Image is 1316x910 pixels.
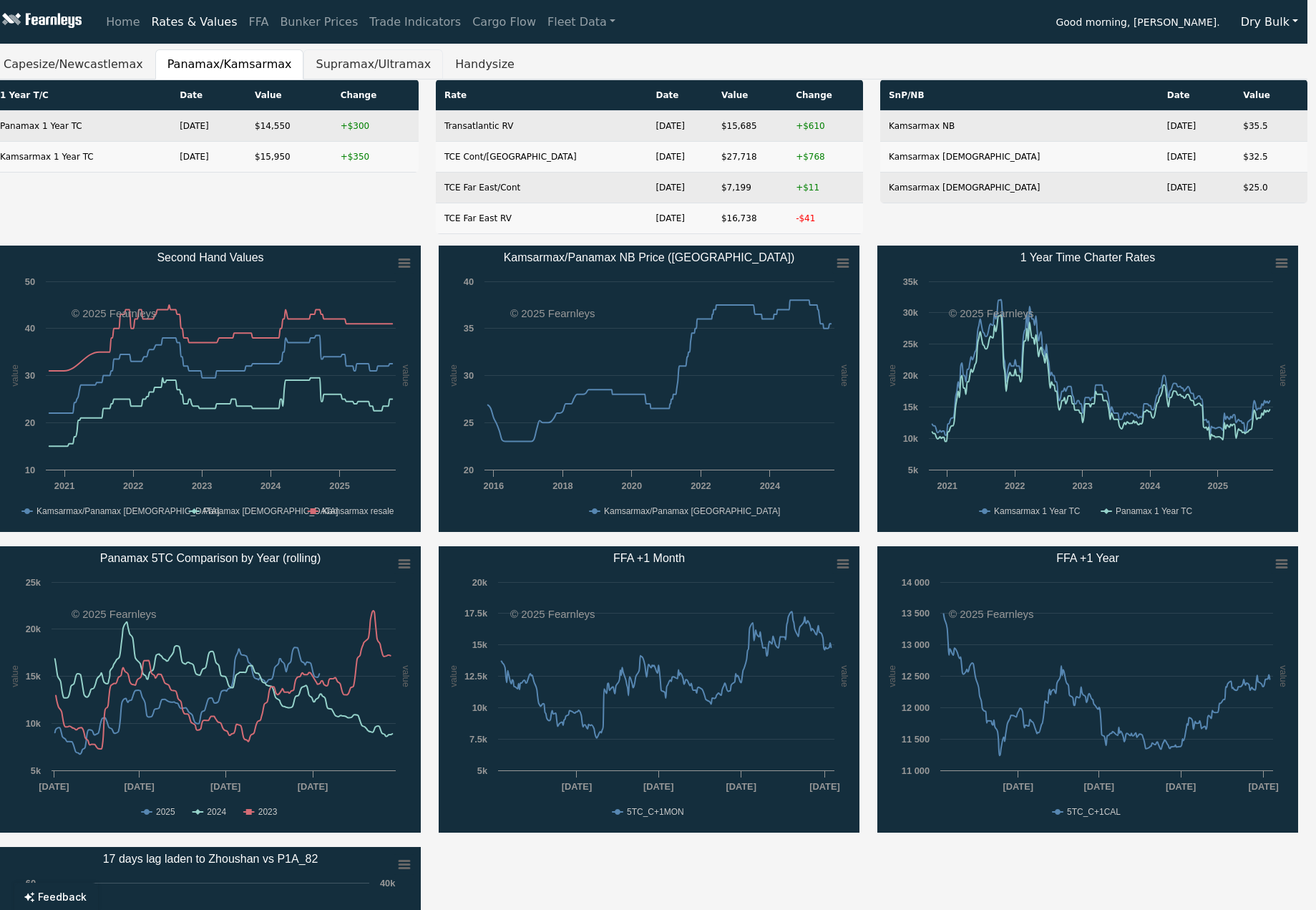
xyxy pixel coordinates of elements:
text: value [839,665,850,687]
th: Value [246,80,332,111]
th: Rate [436,80,647,111]
text: 13 000 [902,639,930,650]
text: 40 [464,276,474,287]
th: Change [332,80,419,111]
text: 7.5k [469,734,488,745]
text: 12.5k [464,671,488,682]
td: Kamsarmax [DEMOGRAPHIC_DATA] [880,142,1159,173]
text: 2018 [552,480,572,491]
td: $16,738 [713,203,787,234]
text: value [448,665,459,687]
text: 5k [908,465,919,475]
a: Fleet Data [542,8,621,37]
text: 2023 [1072,480,1092,491]
a: Bunker Prices [274,8,364,37]
th: Value [713,80,787,111]
td: Kamsarmax [DEMOGRAPHIC_DATA] [880,173,1159,203]
td: $35.5 [1234,111,1307,142]
text: value [887,665,897,687]
text: Kamsarmax/Panamax [GEOGRAPHIC_DATA] [604,506,780,516]
text: 15k [26,671,42,682]
text: © 2025 Fearnleys [510,608,595,620]
a: Home [100,8,145,37]
text: 40 [25,323,35,334]
text: 25k [26,577,42,588]
td: $27,718 [713,142,787,173]
svg: FFA +1 Year [877,546,1298,833]
text: Kamsarmax resale [323,506,394,516]
text: value [9,665,20,687]
td: [DATE] [171,142,246,173]
text: 2021 [937,480,957,491]
td: [DATE] [647,173,712,203]
text: 25 [464,417,474,428]
td: +$11 [787,173,863,203]
text: 20k [26,624,42,634]
text: 60 [26,878,36,889]
td: [DATE] [1159,111,1235,142]
text: 2016 [484,480,504,491]
text: 5k [477,765,488,776]
text: value [448,364,459,387]
text: Kamsarmax/Panamax NB Price ([GEOGRAPHIC_DATA]) [504,251,795,264]
text: 2024 [1140,480,1161,491]
text: [DATE] [124,781,154,792]
text: [DATE] [809,781,839,792]
td: $15,685 [713,111,787,142]
text: 2024 [260,480,281,491]
button: Handysize [443,49,527,79]
svg: Kamsarmax/Panamax NB Price (China) [439,246,859,532]
a: Rates & Values [146,8,243,37]
text: Kamsarmax 1 Year TC [994,506,1081,516]
th: SnP/NB [880,80,1159,111]
text: [DATE] [562,781,592,792]
td: TCE Far East RV [436,203,647,234]
text: value [839,364,850,387]
text: 20k [472,577,488,588]
text: value [1278,665,1289,687]
text: value [401,665,411,687]
text: 13 500 [902,608,930,619]
text: FFA +1 Month [613,552,685,564]
text: 20k [903,370,919,381]
text: 10k [903,433,919,444]
text: 10k [26,718,42,729]
text: Panamax [DEMOGRAPHIC_DATA] [203,506,338,516]
text: 2021 [54,480,74,491]
text: 11 500 [902,734,930,745]
text: 50 [25,276,35,287]
text: 15k [903,402,919,412]
td: +$300 [332,111,419,142]
td: +$768 [787,142,863,173]
text: 2023 [192,480,212,491]
text: © 2025 Fearnleys [72,307,157,319]
text: 2022 [1005,480,1025,491]
text: 25k [903,339,919,349]
td: $32.5 [1234,142,1307,173]
text: 14 000 [902,577,930,588]
text: 20 [25,417,35,428]
th: Date [171,80,246,111]
button: Supramax/Ultramax [303,49,443,79]
text: 17 days lag laden to Zhoushan vs P1A_82 [103,853,318,866]
text: 11 000 [902,765,930,776]
td: $15,950 [246,142,332,173]
text: Second Hand Values [157,251,263,263]
text: 40k [380,878,396,889]
text: © 2025 Fearnleys [949,307,1034,319]
td: Kamsarmax NB [880,111,1159,142]
text: 2022 [123,480,143,491]
text: FFA +1 Year [1056,552,1119,564]
text: 2023 [258,807,278,817]
text: Panamax 1 Year TC [1116,506,1193,516]
text: [DATE] [1084,781,1114,792]
td: [DATE] [647,203,712,234]
text: [DATE] [726,781,756,792]
td: TCE Cont/[GEOGRAPHIC_DATA] [436,142,647,173]
text: [DATE] [39,781,69,792]
text: 35k [903,276,919,287]
text: 2025 [329,480,349,491]
td: +$350 [332,142,419,173]
text: [DATE] [298,781,328,792]
span: Good morning, [PERSON_NAME]. [1056,11,1219,36]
